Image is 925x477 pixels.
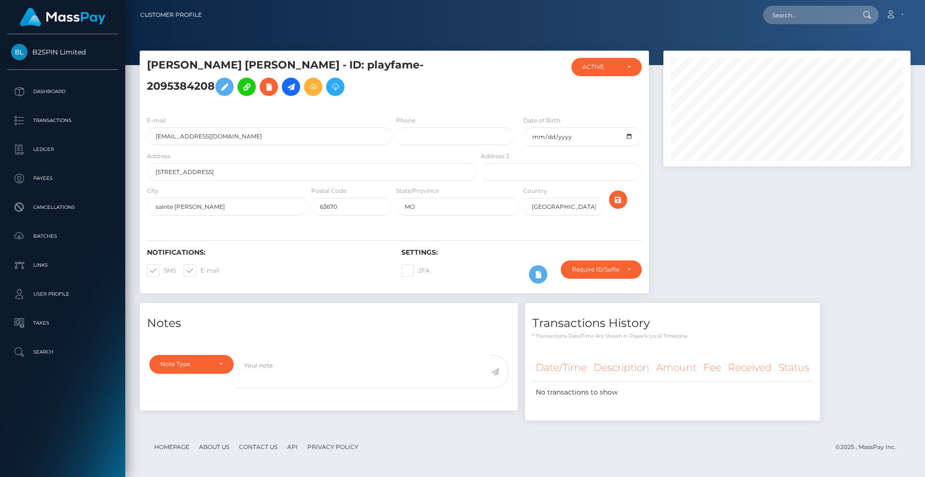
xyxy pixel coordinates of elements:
[396,116,415,125] label: Phone
[11,171,114,186] p: Payees
[572,266,620,273] div: Require ID/Selfie Verification
[7,311,118,335] a: Taxes
[147,152,171,161] label: Address
[147,248,387,257] h6: Notifications:
[20,8,106,27] img: MassPay Logo
[147,264,176,277] label: SMS
[150,439,193,454] a: Homepage
[481,152,509,161] label: Address 2
[401,248,641,257] h6: Settings:
[11,316,114,330] p: Taxes
[532,381,813,403] td: No transactions to show
[532,315,813,332] h4: Transactions History
[11,287,114,301] p: User Profile
[11,84,114,99] p: Dashboard
[147,116,166,125] label: E-mail
[835,442,903,452] div: © 2025 , MassPay Inc.
[590,354,653,381] th: Description
[11,258,114,273] p: Links
[160,360,211,368] div: Note Type
[401,264,430,277] label: 2FA
[11,142,114,157] p: Ledger
[11,113,114,128] p: Transactions
[11,200,114,215] p: Cancellations
[523,187,547,195] label: Country
[582,63,620,71] div: ACTIVE
[7,253,118,277] a: Links
[7,137,118,162] a: Ledger
[149,355,234,373] button: Note Type
[653,354,700,381] th: Amount
[561,260,642,279] button: Require ID/Selfie Verification
[7,282,118,306] a: User Profile
[725,354,775,381] th: Received
[11,345,114,359] p: Search
[184,264,219,277] label: E-mail
[396,187,439,195] label: State/Province
[7,166,118,191] a: Payees
[283,439,302,454] a: API
[140,5,202,25] a: Customer Profile
[11,44,27,60] img: B2SPIN Limited
[147,187,159,195] label: City
[147,315,511,332] h4: Notes
[700,354,725,381] th: Fee
[147,58,472,101] h5: [PERSON_NAME] [PERSON_NAME] - ID: playfame-2095384208
[7,195,118,219] a: Cancellations
[7,224,118,248] a: Batches
[7,340,118,364] a: Search
[7,48,118,56] span: B2SPIN Limited
[7,109,118,133] a: Transactions
[195,439,233,454] a: About Us
[763,6,854,24] input: Search...
[282,78,300,96] a: Initiate Payout
[7,80,118,104] a: Dashboard
[235,439,281,454] a: Contact Us
[532,332,813,340] p: * Transactions date/time are shown in payee's local timezone
[311,187,346,195] label: Postal Code
[11,229,114,244] p: Batches
[304,439,362,454] a: Privacy Policy
[532,354,590,381] th: Date/Time
[523,116,560,125] label: Date of Birth
[571,58,642,76] button: ACTIVE
[775,354,813,381] th: Status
